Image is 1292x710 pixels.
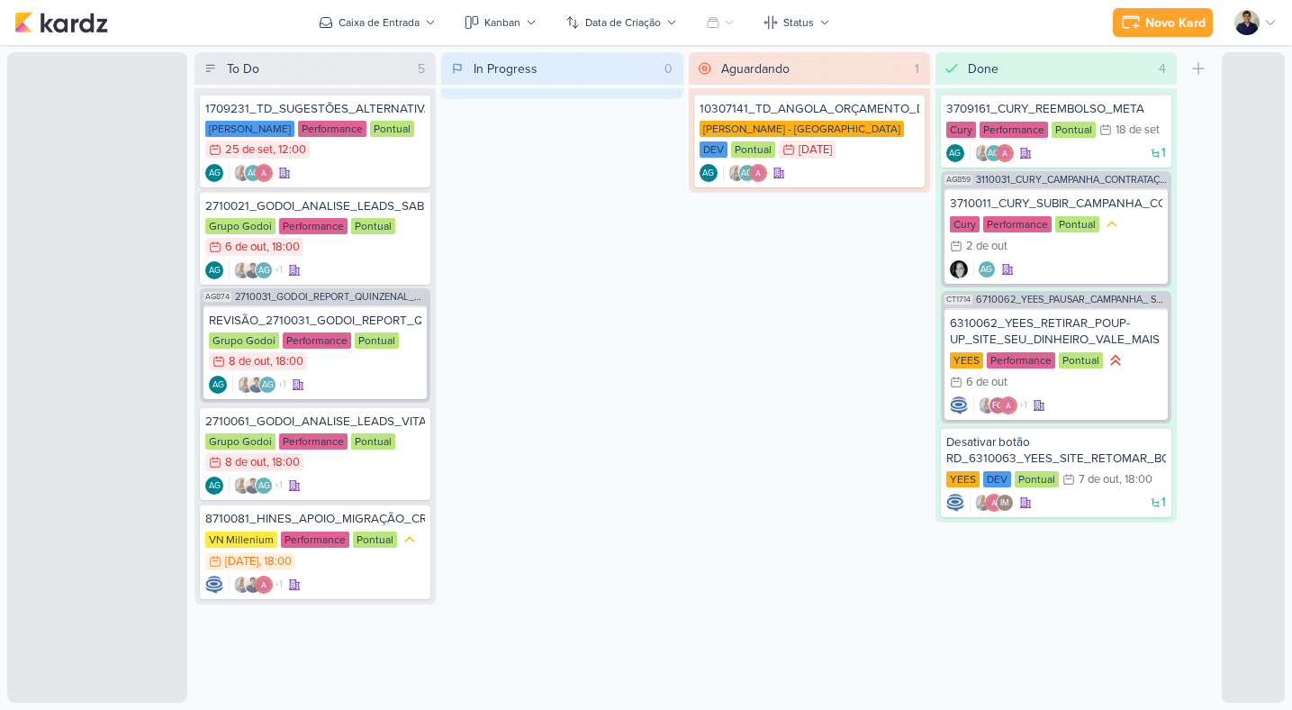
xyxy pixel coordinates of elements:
div: 6 de out [966,377,1007,388]
div: Grupo Godoi [209,332,279,349]
div: 0 [657,59,680,78]
img: kardz.app [14,12,108,33]
div: Pontual [355,332,399,349]
div: 1 [908,59,926,78]
div: Aline Gimenez Graciano [258,376,276,394]
div: 2710061_GODOI_ANALISE_LEADS_VITAL [205,414,425,430]
div: Aline Gimenez Graciano [978,260,996,278]
span: +1 [1017,398,1027,413]
img: Caroline Traven De Andrade [205,576,223,594]
img: Iara Santos [233,477,251,495]
div: , 18:00 [1119,474,1152,486]
div: Aline Gimenez Graciano [255,261,273,279]
span: +1 [276,378,286,392]
div: , 18:00 [267,241,300,253]
p: AG [258,267,270,276]
div: [PERSON_NAME] [205,121,294,137]
img: Iara Santos [233,261,251,279]
div: 7 de out [1079,474,1119,486]
div: Performance [298,121,366,137]
div: Desativar botão RD_6310063_YEES_SITE_RETOMAR_BOTÃO_WHATSAPP [946,434,1166,467]
div: Performance [281,532,349,548]
div: 25 de set [225,144,273,156]
p: AG [262,381,274,390]
p: AG [258,482,270,491]
div: Criador(a): Aline Gimenez Graciano [946,144,964,162]
p: AG [209,482,221,491]
div: Pontual [351,218,395,234]
p: AG [741,169,753,178]
img: Iara Santos [978,396,996,414]
p: AG [212,381,224,390]
div: Aline Gimenez Graciano [205,477,223,495]
div: , 12:00 [273,144,306,156]
div: 3710011_CURY_SUBIR_CAMPANHA_CORRETORES_RJ [950,196,1162,212]
img: Iara Santos [974,494,992,512]
div: Aline Gimenez Graciano [209,376,227,394]
div: [DATE] [799,144,832,156]
div: 8710081_HINES_APOIO_MIGRAÇÃO_CRM_HOUSTE [205,511,425,527]
button: Novo Kard [1113,8,1213,37]
span: 1 [1161,496,1166,509]
div: Criador(a): Aline Gimenez Graciano [209,376,227,394]
img: Iara Santos [974,144,992,162]
div: Colaboradores: Iara Santos, Levy Pessoa, Alessandra Gomes, Isabella Machado Guimarães [229,576,283,594]
span: CT1714 [944,295,972,305]
div: DEV [700,141,727,158]
img: Alessandra Gomes [255,164,273,182]
div: Pontual [370,121,414,137]
div: Cury [946,122,976,138]
div: Performance [283,332,351,349]
p: AG [949,150,961,159]
p: AG [248,169,259,178]
div: Criador(a): Caroline Traven De Andrade [950,396,968,414]
span: 3110031_CURY_CAMPANHA_CONTRATAÇÃO_RJ_KARDZ_MAE [976,175,1168,185]
div: 5 [411,59,432,78]
div: YEES [946,471,980,487]
img: Levy Pessoa [244,477,262,495]
span: AG874 [203,292,231,302]
img: Alessandra Gomes [749,164,767,182]
span: +1 [273,263,283,278]
div: 18 de set [1116,124,1160,136]
p: AG [209,267,221,276]
span: 1 [1161,147,1166,159]
div: Grupo Godoi [205,218,276,234]
div: Pontual [731,141,775,158]
div: Criador(a): Aline Gimenez Graciano [205,164,223,182]
div: 6 de out [225,241,267,253]
div: Criador(a): Caroline Traven De Andrade [205,576,223,594]
div: Criador(a): Renata Brandão [950,260,968,278]
img: Levy Pessoa [248,376,266,394]
span: +1 [273,478,283,493]
img: Levy Pessoa [1234,10,1260,35]
div: , 18:00 [258,556,292,568]
div: Colaboradores: Iara Santos, Levy Pessoa, Aline Gimenez Graciano, Alessandra Gomes [229,477,283,495]
div: Aline Gimenez Graciano [205,164,223,182]
div: , 18:00 [270,356,303,368]
div: 4 [1152,59,1173,78]
div: Cury [950,216,980,232]
div: Colaboradores: Iara Santos, Aline Gimenez Graciano, Alessandra Gomes [970,144,1014,162]
img: Alessandra Gomes [985,494,1003,512]
div: 2710021_GODOI_ANALISE_LEADS_SABIN [205,198,425,214]
div: 8 de out [229,356,270,368]
div: Performance [987,352,1055,369]
p: FO [992,402,1003,411]
div: Aline Gimenez Graciano [244,164,262,182]
div: Performance [983,216,1052,232]
div: YEES [950,352,983,369]
div: 10307141_TD_ANGOLA_ORÇAMENTO_DEV_SITE_ANGOLA [700,101,919,117]
img: Levy Pessoa [244,261,262,279]
p: AG [980,266,992,275]
div: Colaboradores: Iara Santos, Aline Gimenez Graciano, Alessandra Gomes [723,164,767,182]
div: Fabio Oliveira [989,396,1007,414]
div: 8 de out [225,457,267,469]
img: Caroline Traven De Andrade [950,396,968,414]
div: Aline Gimenez Graciano [700,164,718,182]
div: Pontual [1055,216,1099,232]
div: Aline Gimenez Graciano [985,144,1003,162]
div: VN Millenium [205,532,277,548]
div: Pontual [353,532,397,548]
div: REVISÃO_2710031_GODOI_REPORT_QUINZENAL_09.10 [209,313,421,329]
